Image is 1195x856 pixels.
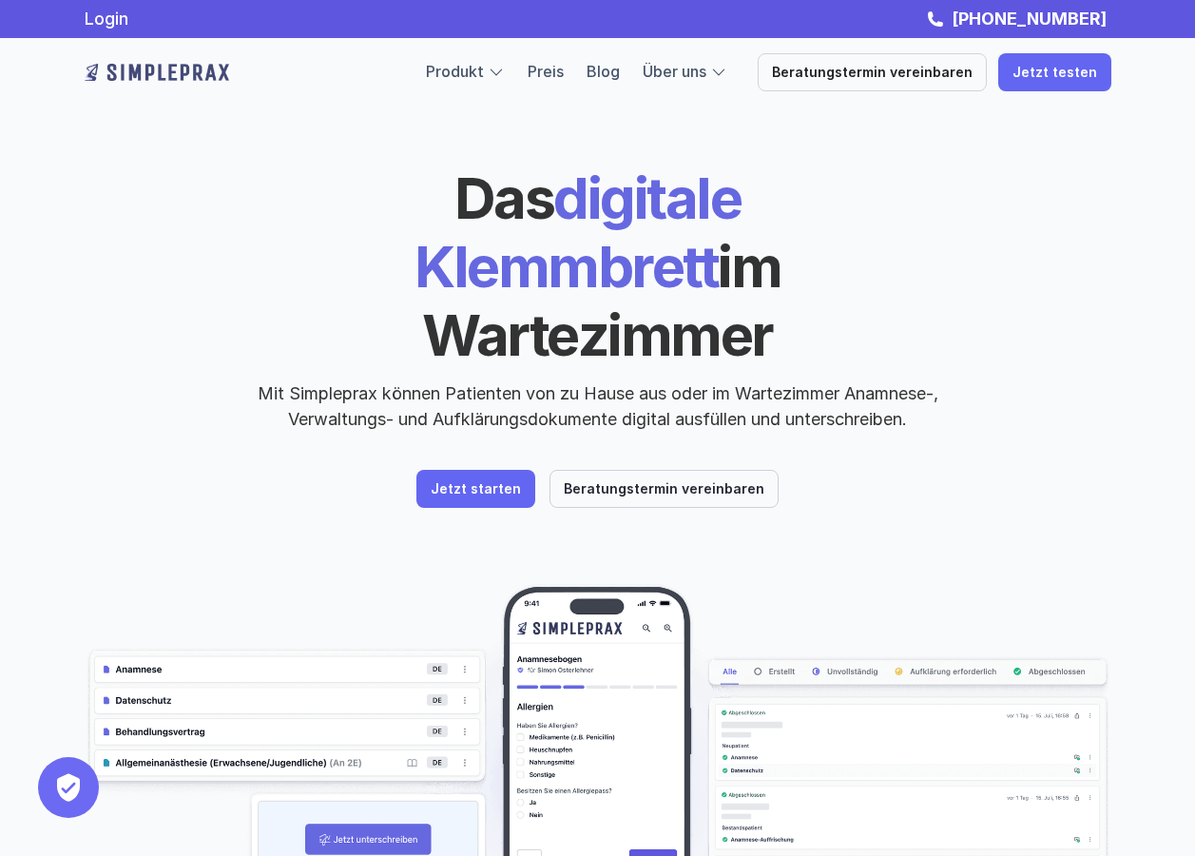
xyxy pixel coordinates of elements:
[85,9,128,29] a: Login
[454,164,554,232] span: Das
[947,9,1111,29] a: [PHONE_NUMBER]
[549,470,779,508] a: Beratungstermin vereinbaren
[270,164,926,369] h1: digitale Klemmbrett
[587,62,620,81] a: Blog
[564,481,764,497] p: Beratungstermin vereinbaren
[416,470,535,508] a: Jetzt starten
[758,53,987,91] a: Beratungstermin vereinbaren
[1012,65,1097,81] p: Jetzt testen
[431,481,521,497] p: Jetzt starten
[422,232,791,369] span: im Wartezimmer
[643,62,706,81] a: Über uns
[772,65,973,81] p: Beratungstermin vereinbaren
[241,380,954,432] p: Mit Simpleprax können Patienten von zu Hause aus oder im Wartezimmer Anamnese-, Verwaltungs- und ...
[998,53,1111,91] a: Jetzt testen
[528,62,564,81] a: Preis
[426,62,484,81] a: Produkt
[952,9,1107,29] strong: [PHONE_NUMBER]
